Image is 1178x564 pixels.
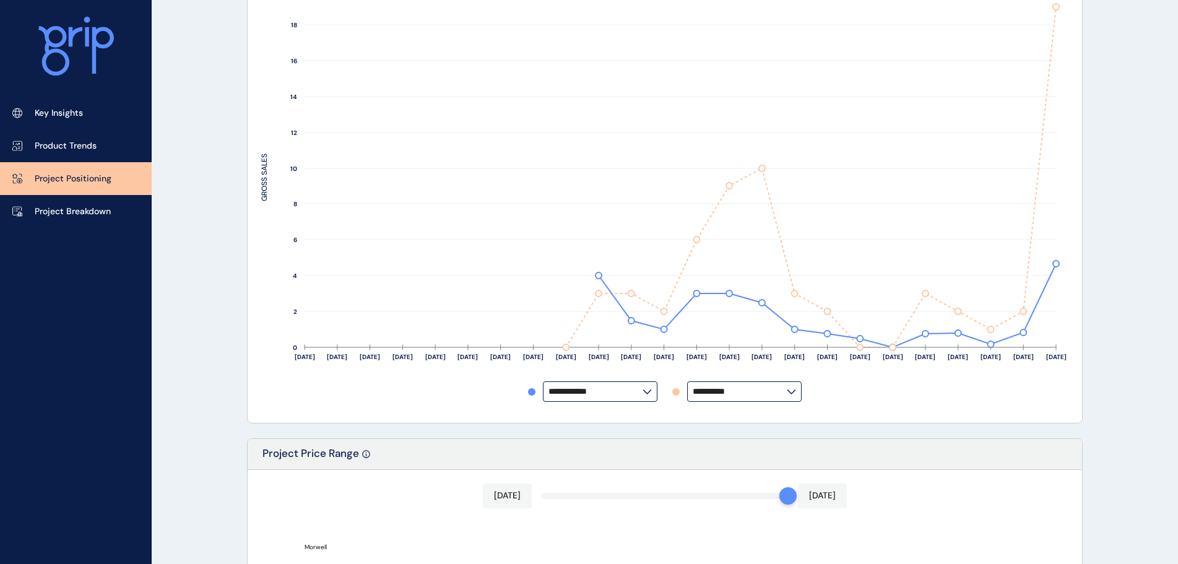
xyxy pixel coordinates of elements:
text: [DATE] [621,353,641,361]
text: 0 [293,344,297,352]
text: [DATE] [457,353,478,361]
text: 18 [291,21,297,29]
text: [DATE] [654,353,674,361]
p: Project Positioning [35,173,111,185]
text: [DATE] [589,353,609,361]
text: [DATE] [784,353,805,361]
text: [DATE] [523,353,544,361]
text: [DATE] [392,353,413,361]
text: [DATE] [295,353,315,361]
p: [DATE] [809,490,836,502]
text: [DATE] [686,353,707,361]
text: [DATE] [1013,353,1034,361]
text: [DATE] [327,353,347,361]
text: [DATE] [751,353,772,361]
text: [DATE] [817,353,838,361]
text: [DATE] [556,353,576,361]
text: Morwell [305,543,327,551]
text: 16 [291,57,297,65]
text: GROSS SALES [259,154,269,201]
text: [DATE] [850,353,870,361]
p: Key Insights [35,107,83,119]
text: 8 [293,200,297,208]
p: Project Price Range [262,446,359,469]
p: [DATE] [494,490,521,502]
text: [DATE] [883,353,903,361]
text: [DATE] [948,353,968,361]
text: [DATE] [425,353,446,361]
text: [DATE] [981,353,1001,361]
text: 10 [290,165,297,173]
text: 6 [293,236,297,244]
text: [DATE] [719,353,740,361]
text: [DATE] [1046,353,1067,361]
text: 12 [291,129,297,137]
p: Product Trends [35,140,97,152]
text: [DATE] [490,353,511,361]
text: 14 [290,93,297,101]
text: [DATE] [915,353,935,361]
text: 4 [293,272,297,280]
text: 2 [293,308,297,316]
p: Project Breakdown [35,206,111,218]
text: [DATE] [360,353,380,361]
